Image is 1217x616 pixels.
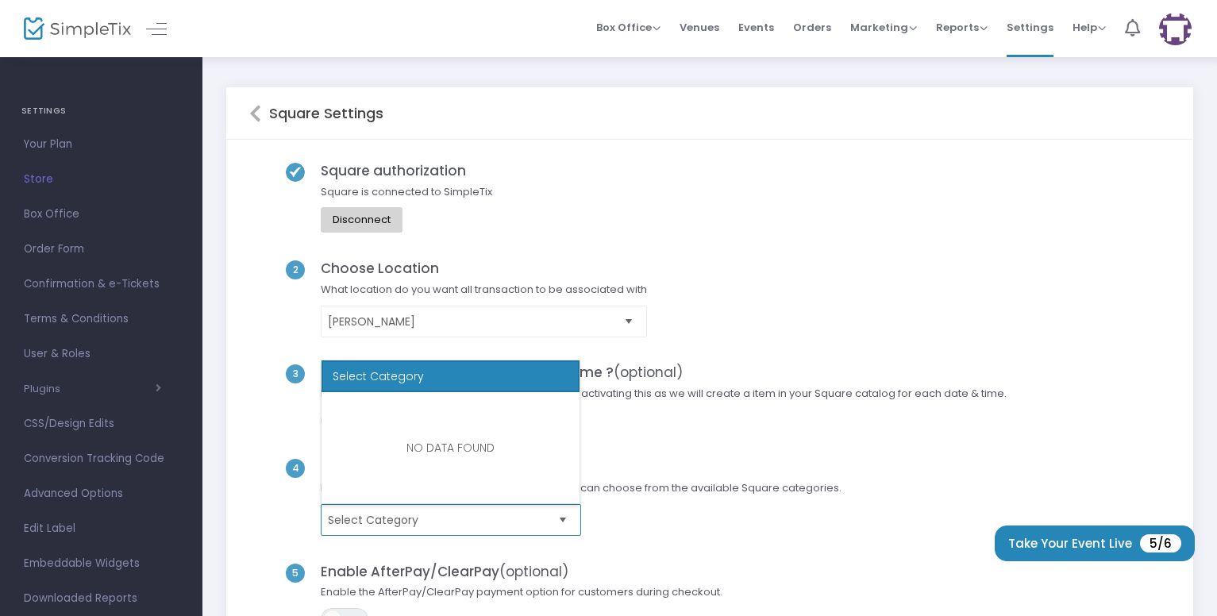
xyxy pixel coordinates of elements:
[313,480,849,504] span: By default, the category is set to SimpleTix, but you can choose from the available Square catego...
[24,588,179,609] span: Downloaded Reports
[738,7,774,48] span: Events
[850,20,917,35] span: Marketing
[313,282,655,306] span: What location do you want all transaction to be associated with
[24,414,179,434] span: CSS/Design Edits
[286,260,305,279] span: 2
[313,184,500,208] span: Square is connected to SimpleTix
[1073,20,1106,35] span: Help
[24,518,179,539] span: Edit Label
[618,304,640,338] button: Select
[24,449,179,469] span: Conversion Tracking Code
[995,526,1195,561] button: Take Your Event Live5/6
[24,274,179,295] span: Confirmation & e-Tickets
[1007,7,1053,48] span: Settings
[286,163,305,182] img: Checkbox SVG
[313,364,1015,380] h4: Create Square items for each event time ?
[313,459,849,475] h4: Choose Category
[286,364,305,383] span: 3
[24,344,179,364] span: User & Roles
[261,105,383,122] h5: Square Settings
[24,483,179,504] span: Advanced Options
[793,7,831,48] span: Orders
[1140,534,1181,552] span: 5/6
[499,562,568,581] span: (optional)
[333,214,391,226] div: Disconnect
[313,584,730,608] span: Enable the AfterPay/ClearPay payment option for customers during checkout.
[24,169,179,190] span: Store
[24,239,179,260] span: Order Form
[936,20,988,35] span: Reports
[552,502,574,537] button: Select
[596,20,660,35] span: Box Office
[328,314,618,329] span: [PERSON_NAME]
[21,95,181,127] h4: SETTINGS
[313,163,500,179] h4: Square authorization
[24,553,179,574] span: Embeddable Widgets
[680,7,719,48] span: Venues
[313,564,730,579] h4: Enable AfterPay/ClearPay
[321,207,402,233] button: Disconnect
[406,440,495,456] div: NO DATA FOUND
[286,459,305,478] span: 4
[24,204,179,225] span: Box Office
[313,386,1015,410] span: If you have many event times, we recommend not activating this as we will create a item in your S...
[286,564,305,583] span: 5
[24,134,179,155] span: Your Plan
[322,360,580,392] div: Select Category
[614,363,683,382] span: (optional)
[24,383,161,395] button: Plugins
[321,504,581,536] kendo-dropdownlist: NO DATA FOUND
[328,512,552,528] span: Select Category
[313,260,655,276] h4: Choose Location
[24,309,179,329] span: Terms & Conditions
